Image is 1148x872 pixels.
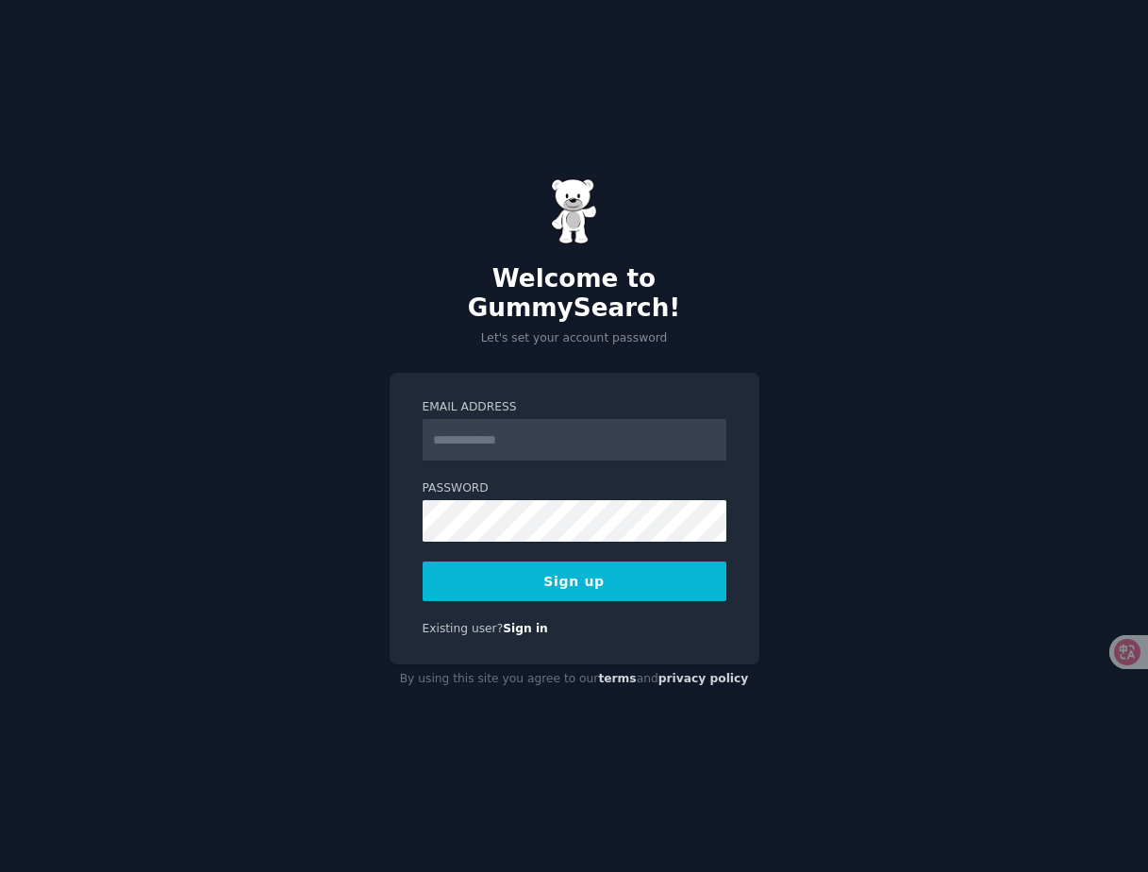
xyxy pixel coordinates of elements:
[390,330,759,347] p: Let's set your account password
[423,622,504,635] span: Existing user?
[423,562,726,601] button: Sign up
[423,399,726,416] label: Email Address
[503,622,548,635] a: Sign in
[390,264,759,324] h2: Welcome to GummySearch!
[598,672,636,685] a: terms
[390,664,759,695] div: By using this site you agree to our and
[423,480,726,497] label: Password
[551,178,598,244] img: Gummy Bear
[658,672,749,685] a: privacy policy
